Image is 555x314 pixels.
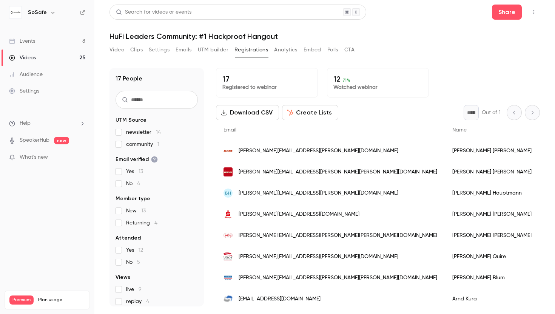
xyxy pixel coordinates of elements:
[445,246,539,267] div: [PERSON_NAME] Quire
[216,105,279,120] button: Download CSV
[126,246,143,254] span: Yes
[224,146,233,155] img: claas.com
[445,183,539,204] div: [PERSON_NAME] Hauptmann
[234,44,268,56] button: Registrations
[156,130,161,135] span: 14
[116,274,130,281] span: Views
[239,232,437,240] span: [PERSON_NAME][EMAIL_ADDRESS][PERSON_NAME][PERSON_NAME][DOMAIN_NAME]
[176,44,191,56] button: Emails
[222,74,311,84] p: 17
[282,105,338,120] button: Create Lists
[20,136,49,144] a: SpeakerHub
[20,119,31,127] span: Help
[137,260,140,265] span: 5
[154,220,157,226] span: 4
[239,210,359,218] span: [PERSON_NAME][EMAIL_ADDRESS][DOMAIN_NAME]
[126,168,143,175] span: Yes
[224,127,236,133] span: Email
[327,44,338,56] button: Polls
[20,153,48,161] span: What's new
[333,74,422,84] p: 12
[130,44,143,56] button: Clips
[344,44,355,56] button: CTA
[239,168,437,176] span: [PERSON_NAME][EMAIL_ADDRESS][PERSON_NAME][PERSON_NAME][DOMAIN_NAME]
[224,294,233,303] img: ihre-pvs.de
[304,44,321,56] button: Embed
[224,273,233,282] img: christiani.de
[445,225,539,246] div: [PERSON_NAME] [PERSON_NAME]
[126,219,157,227] span: Returning
[126,128,161,136] span: newsletter
[139,287,142,292] span: 9
[9,119,85,127] li: help-dropdown-opener
[109,44,124,56] button: Video
[139,247,143,253] span: 12
[141,208,146,213] span: 13
[157,142,159,147] span: 1
[109,32,540,41] h1: HuFi Leaders Community: #1 Hackproof Hangout
[445,161,539,183] div: [PERSON_NAME] [PERSON_NAME]
[9,71,43,78] div: Audience
[137,181,140,186] span: 4
[342,77,350,83] span: 71 %
[528,6,540,18] button: Top Bar Actions
[54,137,69,144] span: new
[116,195,150,203] span: Member type
[225,190,231,196] span: BH
[126,258,140,266] span: No
[126,207,146,215] span: New
[28,9,47,16] h6: SoSafe
[239,253,398,261] span: [PERSON_NAME][EMAIL_ADDRESS][PERSON_NAME][DOMAIN_NAME]
[126,298,149,305] span: replay
[445,288,539,309] div: Arnd Kura
[224,167,233,176] img: emons.de
[9,295,34,305] span: Premium
[239,147,398,155] span: [PERSON_NAME][EMAIL_ADDRESS][PERSON_NAME][DOMAIN_NAME]
[116,116,146,124] span: UTM Source
[9,6,22,19] img: SoSafe
[445,140,539,161] div: [PERSON_NAME] [PERSON_NAME]
[445,204,539,225] div: [PERSON_NAME] [PERSON_NAME]
[239,189,398,197] span: [PERSON_NAME][EMAIL_ADDRESS][PERSON_NAME][DOMAIN_NAME]
[239,295,321,303] span: [EMAIL_ADDRESS][DOMAIN_NAME]
[239,274,437,282] span: [PERSON_NAME][EMAIL_ADDRESS][PERSON_NAME][PERSON_NAME][DOMAIN_NAME]
[224,231,233,240] img: zentis.de
[492,5,522,20] button: Share
[116,74,142,83] h1: 17 People
[9,37,35,45] div: Events
[452,127,467,133] span: Name
[222,84,311,91] p: Registered to webinar
[9,54,36,62] div: Videos
[149,44,170,56] button: Settings
[116,8,191,16] div: Search for videos or events
[126,286,142,293] span: live
[116,156,158,163] span: Email verified
[9,87,39,95] div: Settings
[116,234,141,242] span: Attended
[139,169,143,174] span: 13
[482,109,501,116] p: Out of 1
[224,252,233,261] img: stage-entertainment.com
[126,141,159,148] span: community
[445,267,539,288] div: [PERSON_NAME] Blum
[198,44,228,56] button: UTM builder
[333,84,422,91] p: Watched webinar
[126,180,140,187] span: No
[224,210,233,219] img: kasseler-sparkasse.de
[274,44,298,56] button: Analytics
[38,297,85,303] span: Plan usage
[146,299,149,304] span: 4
